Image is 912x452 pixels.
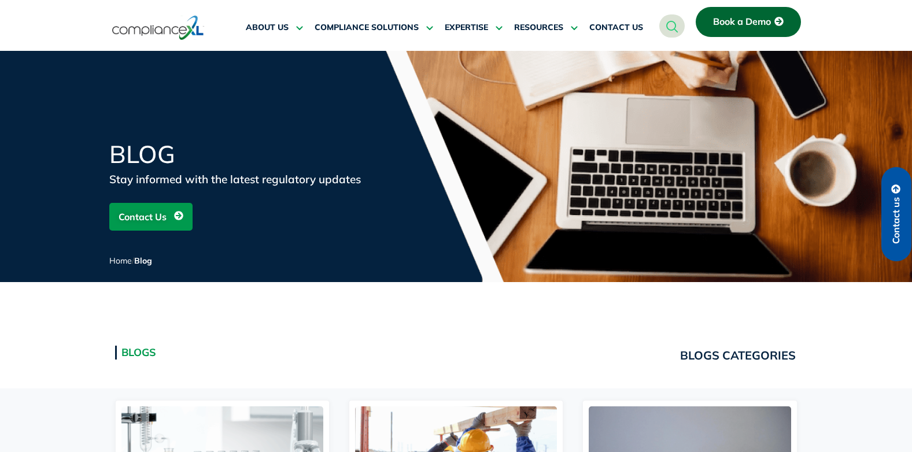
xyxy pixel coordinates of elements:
a: Book a Demo [696,7,801,37]
span: EXPERTISE [445,23,488,33]
span: Contact us [891,197,902,244]
span: COMPLIANCE SOLUTIONS [315,23,419,33]
a: RESOURCES [514,14,578,42]
span: ABOUT US [246,23,289,33]
span: Book a Demo [713,17,771,27]
span: Contact Us [119,206,167,228]
span: / [109,255,152,266]
a: ABOUT US [246,14,303,42]
h1: Blog [109,142,387,166]
a: Contact Us [109,203,193,231]
a: COMPLIANCE SOLUTIONS [315,14,433,42]
span: CONTACT US [589,23,643,33]
a: Home [109,255,132,266]
h2: Blogs [121,346,451,360]
span: RESOURCES [514,23,563,33]
a: BLOGS CATEGORIES [673,340,803,371]
div: Stay informed with the latest regulatory updates [109,171,387,187]
a: EXPERTISE [445,14,503,42]
span: Blog [134,255,152,266]
img: logo-one.svg [112,14,204,41]
a: CONTACT US [589,14,643,42]
a: Contact us [881,167,911,261]
a: navsearch-button [659,14,685,38]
